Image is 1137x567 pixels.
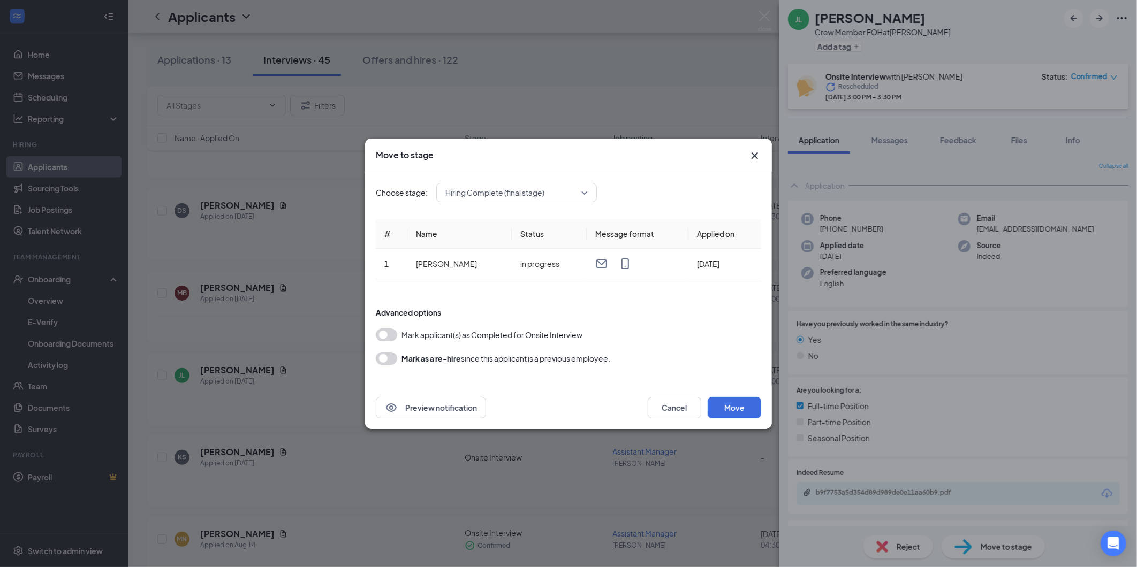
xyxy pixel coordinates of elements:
td: [DATE] [688,249,761,279]
span: Mark applicant(s) as Completed for Onsite Interview [401,328,582,341]
svg: Eye [385,401,398,414]
span: Choose stage: [376,187,428,198]
th: Message format [587,219,688,249]
button: EyePreview notification [376,397,486,418]
td: in progress [512,249,587,279]
svg: MobileSms [619,257,632,270]
div: since this applicant is a previous employee. [401,352,610,365]
span: 1 [384,259,389,269]
th: Status [512,219,587,249]
b: Mark as a re-hire [401,354,461,363]
svg: Cross [748,149,761,162]
th: # [376,219,407,249]
button: Move [708,397,761,418]
div: Open Intercom Messenger [1101,531,1126,556]
button: Cancel [648,397,701,418]
th: Name [407,219,512,249]
svg: Email [595,257,608,270]
h3: Move to stage [376,149,434,161]
button: Close [748,149,761,162]
th: Applied on [688,219,761,249]
span: Hiring Complete (final stage) [445,185,544,201]
td: [PERSON_NAME] [407,249,512,279]
div: Advanced options [376,307,761,318]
